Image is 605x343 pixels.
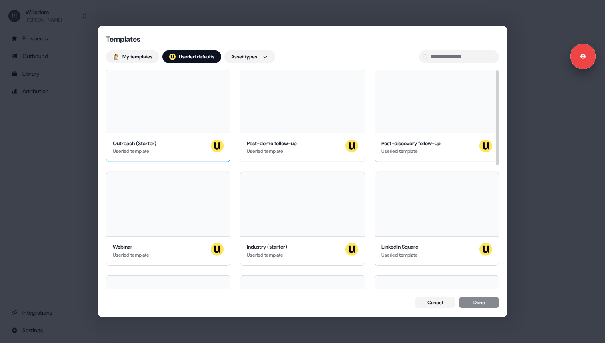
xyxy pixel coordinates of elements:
button: My templates [106,50,159,63]
button: Post-demo follow-upUserled templateuserled logo [240,68,365,162]
img: userled logo [479,139,492,152]
div: Templates [106,34,186,44]
button: Cancel [415,297,455,308]
div: LinkedIn Square [381,243,418,251]
img: userled logo [169,53,176,60]
img: userled logo [211,243,224,256]
div: Userled template [113,147,156,155]
button: Asset types [224,50,275,63]
button: Industry (starter)Userled templateuserled logo [240,172,365,266]
button: WebinarUserled templateuserled logo [106,172,230,266]
button: Post-discovery follow-upUserled templateuserled logo [375,68,499,162]
img: userled logo [211,139,224,152]
div: Userled template [381,147,441,155]
img: userled logo [345,243,358,256]
button: userled logo;Userled defaults [162,50,221,63]
img: userled logo [345,139,358,152]
div: Userled template [247,147,297,155]
div: Post-demo follow-up [247,139,297,147]
button: Outreach (Starter)Userled templateuserled logo [106,68,230,162]
div: Userled template [381,251,418,259]
button: LinkedIn SquareUserled templateuserled logo [375,172,499,266]
div: Industry (starter) [247,243,287,251]
div: Outreach (Starter) [113,139,156,147]
div: Userled template [247,251,287,259]
div: Webinar [113,243,149,251]
img: userled logo [479,243,492,256]
div: Post-discovery follow-up [381,139,441,147]
div: ; [169,53,176,60]
img: Tony [113,53,119,60]
div: Userled template [113,251,149,259]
